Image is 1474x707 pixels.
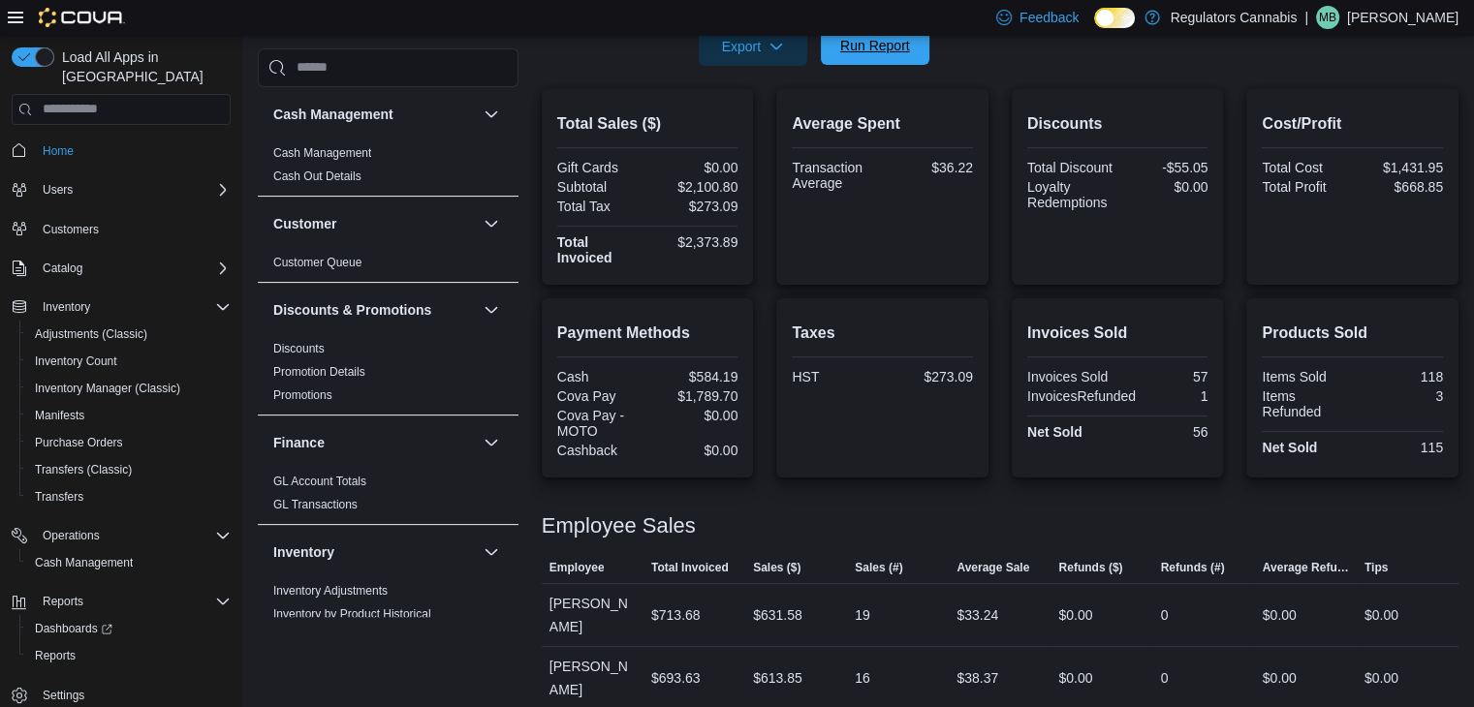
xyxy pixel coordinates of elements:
[792,112,973,136] h2: Average Spent
[1144,388,1207,404] div: 1
[35,408,84,423] span: Manifests
[1121,424,1207,440] div: 56
[273,146,371,160] a: Cash Management
[43,143,74,159] span: Home
[35,217,231,241] span: Customers
[27,551,231,574] span: Cash Management
[651,603,701,627] div: $713.68
[258,470,518,524] div: Finance
[273,255,361,270] span: Customer Queue
[1161,666,1169,690] div: 0
[273,498,358,511] a: GL Transactions
[273,145,371,161] span: Cash Management
[1094,8,1135,28] input: Dark Mode
[273,364,365,380] span: Promotion Details
[35,621,112,636] span: Dashboards
[1027,112,1208,136] h2: Discounts
[1094,28,1095,29] span: Dark Mode
[792,322,973,345] h2: Taxes
[35,435,123,450] span: Purchase Orders
[273,365,365,379] a: Promotion Details
[35,524,231,547] span: Operations
[27,350,125,373] a: Inventory Count
[651,666,701,690] div: $693.63
[753,560,800,575] span: Sales ($)
[43,594,83,609] span: Reports
[273,169,361,183] a: Cash Out Details
[273,387,332,403] span: Promotions
[1121,160,1207,175] div: -$55.05
[557,322,738,345] h2: Payment Methods
[542,584,643,646] div: [PERSON_NAME]
[1357,440,1443,455] div: 115
[1263,603,1297,627] div: $0.00
[258,251,518,282] div: Customer
[1262,440,1317,455] strong: Net Sold
[35,138,231,163] span: Home
[27,350,231,373] span: Inventory Count
[1027,179,1113,210] div: Loyalty Redemptions
[27,458,140,481] a: Transfers (Classic)
[840,36,910,55] span: Run Report
[43,182,73,198] span: Users
[19,375,238,402] button: Inventory Manager (Classic)
[35,555,133,570] span: Cash Management
[1027,160,1113,175] div: Total Discount
[27,617,120,640] a: Dashboards
[651,443,737,458] div: $0.00
[35,178,231,201] span: Users
[1170,6,1297,29] p: Regulators Cannabis
[1364,603,1398,627] div: $0.00
[19,348,238,375] button: Inventory Count
[651,408,737,423] div: $0.00
[273,497,358,512] span: GL Transactions
[1027,424,1082,440] strong: Net Sold
[557,408,643,439] div: Cova Pay - MOTO
[35,353,117,369] span: Inventory Count
[1027,369,1113,384] div: Invoices Sold
[35,139,81,163] a: Home
[19,321,238,348] button: Adjustments (Classic)
[557,160,643,175] div: Gift Cards
[1121,179,1207,195] div: $0.00
[792,369,878,384] div: HST
[43,261,82,276] span: Catalog
[35,683,231,707] span: Settings
[557,199,643,214] div: Total Tax
[557,179,643,195] div: Subtotal
[1121,369,1207,384] div: 57
[1319,6,1336,29] span: MB
[19,549,238,576] button: Cash Management
[27,644,83,667] a: Reports
[4,293,238,321] button: Inventory
[887,369,973,384] div: $273.09
[753,603,802,627] div: $631.58
[557,112,738,136] h2: Total Sales ($)
[27,377,188,400] a: Inventory Manager (Classic)
[957,560,1029,575] span: Average Sale
[35,524,108,547] button: Operations
[27,404,231,427] span: Manifests
[1019,8,1079,27] span: Feedback
[43,222,99,237] span: Customers
[273,105,393,124] h3: Cash Management
[27,485,231,508] span: Transfers
[35,295,98,319] button: Inventory
[557,369,643,384] div: Cash
[1161,603,1169,627] div: 0
[35,489,83,505] span: Transfers
[273,607,431,621] a: Inventory by Product Historical
[19,615,238,642] a: Dashboards
[557,443,643,458] div: Cashback
[1058,560,1122,575] span: Refunds ($)
[651,179,737,195] div: $2,100.80
[1262,179,1348,195] div: Total Profit
[855,603,870,627] div: 19
[1161,560,1225,575] span: Refunds (#)
[1058,666,1092,690] div: $0.00
[43,528,100,543] span: Operations
[557,234,612,265] strong: Total Invoiced
[957,666,998,690] div: $38.37
[35,648,76,663] span: Reports
[27,377,231,400] span: Inventory Manager (Classic)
